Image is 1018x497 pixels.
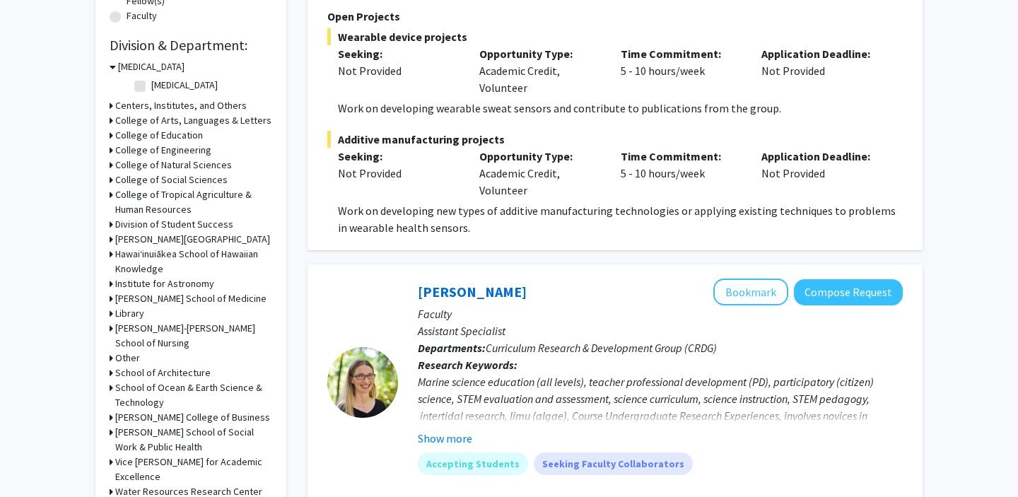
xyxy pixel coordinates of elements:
mat-chip: Accepting Students [418,452,528,475]
h3: [PERSON_NAME] School of Medicine [115,291,267,306]
p: Application Deadline: [761,148,882,165]
span: Additive manufacturing projects [327,131,903,148]
div: Not Provided [751,45,892,96]
div: Academic Credit, Volunteer [469,45,610,96]
mat-chip: Seeking Faculty Collaborators [534,452,693,475]
h3: [PERSON_NAME][GEOGRAPHIC_DATA] [115,232,270,247]
h3: [PERSON_NAME]-[PERSON_NAME] School of Nursing [115,321,272,351]
div: Not Provided [338,165,458,182]
h3: Centers, Institutes, and Others [115,98,247,113]
a: [PERSON_NAME] [418,283,527,300]
div: Academic Credit, Volunteer [469,148,610,199]
h3: College of Engineering [115,143,211,158]
h3: Library [115,306,144,321]
h3: Hawaiʻinuiākea School of Hawaiian Knowledge [115,247,272,276]
p: Application Deadline: [761,45,882,62]
iframe: Chat [11,433,60,486]
h3: College of Tropical Agriculture & Human Resources [115,187,272,217]
p: Time Commitment: [621,148,741,165]
span: Wearable device projects [327,28,903,45]
h2: Division & Department: [110,37,272,54]
span: Curriculum Research & Development Group (CRDG) [486,341,717,355]
h3: College of Social Sciences [115,173,228,187]
p: Assistant Specialist [418,322,903,339]
h3: [MEDICAL_DATA] [118,59,185,74]
p: Opportunity Type: [479,45,599,62]
h3: College of Arts, Languages & Letters [115,113,271,128]
div: Marine science education (all levels), teacher professional development (PD), participatory (citi... [418,373,903,441]
b: Departments: [418,341,486,355]
button: Add Joanna Philippoff to Bookmarks [713,279,788,305]
h3: Division of Student Success [115,217,233,232]
p: Seeking: [338,45,458,62]
p: Seeking: [338,148,458,165]
label: Faculty [127,8,157,23]
button: Show more [418,430,472,447]
div: 5 - 10 hours/week [610,148,751,199]
p: Work on developing new types of additive manufacturing technologies or applying existing techniqu... [338,202,903,236]
label: [MEDICAL_DATA] [151,78,218,93]
div: 5 - 10 hours/week [610,45,751,96]
h3: College of Natural Sciences [115,158,232,173]
h3: School of Architecture [115,366,211,380]
h3: Other [115,351,140,366]
p: Faculty [418,305,903,322]
h3: School of Ocean & Earth Science & Technology [115,380,272,410]
p: Work on developing wearable sweat sensors and contribute to publications from the group. [338,100,903,117]
h3: Vice [PERSON_NAME] for Academic Excellence [115,455,272,484]
div: Not Provided [338,62,458,79]
h3: [PERSON_NAME] School of Social Work & Public Health [115,425,272,455]
b: Research Keywords: [418,358,517,372]
h3: College of Education [115,128,203,143]
p: Time Commitment: [621,45,741,62]
div: Not Provided [751,148,892,199]
h3: Institute for Astronomy [115,276,214,291]
p: Opportunity Type: [479,148,599,165]
button: Compose Request to Joanna Philippoff [794,279,903,305]
h3: [PERSON_NAME] College of Business [115,410,270,425]
p: Open Projects [327,8,903,25]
